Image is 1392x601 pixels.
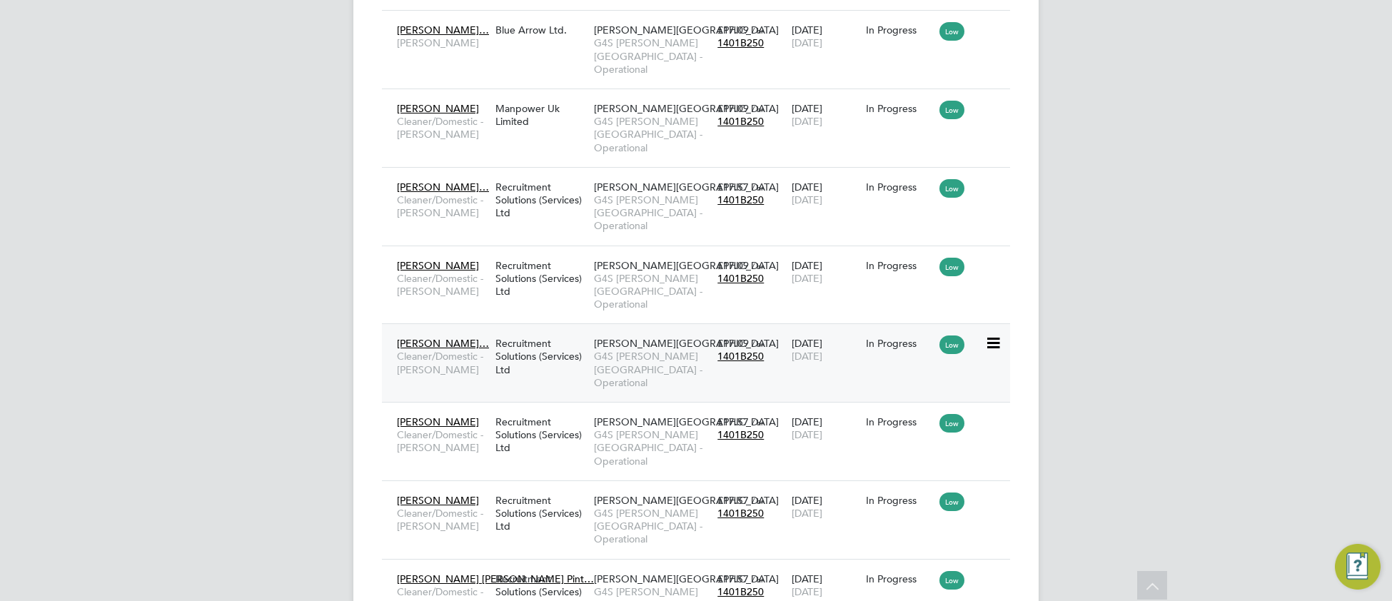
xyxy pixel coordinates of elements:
div: [DATE] [788,95,862,135]
span: Low [939,258,964,276]
span: [PERSON_NAME][GEOGRAPHIC_DATA] [594,572,779,585]
span: [DATE] [792,272,822,285]
div: [DATE] [788,408,862,448]
span: G4S [PERSON_NAME][GEOGRAPHIC_DATA] - Operational [594,36,710,76]
span: 1401B250 [717,585,764,598]
a: [PERSON_NAME]…[PERSON_NAME]Blue Arrow Ltd.[PERSON_NAME][GEOGRAPHIC_DATA]G4S [PERSON_NAME][GEOGRAP... [393,16,1010,28]
div: In Progress [866,24,933,36]
span: [DATE] [792,36,822,49]
button: Engage Resource Center [1335,544,1381,590]
span: / hr [752,574,764,585]
a: [PERSON_NAME]…Cleaner/Domestic - [PERSON_NAME]Recruitment Solutions (Services) Ltd[PERSON_NAME][G... [393,173,1010,185]
span: 1401B250 [717,272,764,285]
span: Cleaner/Domestic - [PERSON_NAME] [397,193,488,219]
span: G4S [PERSON_NAME][GEOGRAPHIC_DATA] - Operational [594,115,710,154]
span: Low [939,414,964,433]
span: £17.57 [717,415,749,428]
span: [DATE] [792,507,822,520]
span: 1401B250 [717,36,764,49]
a: [PERSON_NAME]…Cleaner/Domestic - [PERSON_NAME]Recruitment Solutions (Services) Ltd[PERSON_NAME][G... [393,329,1010,341]
span: / hr [752,182,764,193]
span: [PERSON_NAME] [397,102,479,115]
a: [PERSON_NAME]Cleaner/Domestic - [PERSON_NAME]Manpower Uk Limited[PERSON_NAME][GEOGRAPHIC_DATA]G4S... [393,94,1010,106]
span: [PERSON_NAME][GEOGRAPHIC_DATA] [594,181,779,193]
div: Manpower Uk Limited [492,95,590,135]
span: [PERSON_NAME][GEOGRAPHIC_DATA] [594,337,779,350]
div: In Progress [866,259,933,272]
span: / hr [752,417,764,428]
span: G4S [PERSON_NAME][GEOGRAPHIC_DATA] - Operational [594,272,710,311]
span: 1401B250 [717,115,764,128]
span: [DATE] [792,585,822,598]
span: £17.09 [717,259,749,272]
span: Cleaner/Domestic - [PERSON_NAME] [397,272,488,298]
div: In Progress [866,415,933,428]
span: Low [939,179,964,198]
span: [PERSON_NAME] [PERSON_NAME] Pint… [397,572,594,585]
span: Low [939,335,964,354]
div: [DATE] [788,173,862,213]
div: Blue Arrow Ltd. [492,16,590,44]
span: 1401B250 [717,507,764,520]
div: In Progress [866,102,933,115]
span: [PERSON_NAME]… [397,24,489,36]
div: Recruitment Solutions (Services) Ltd [492,252,590,305]
a: [PERSON_NAME]Cleaner/Domestic - [PERSON_NAME]Recruitment Solutions (Services) Ltd[PERSON_NAME][GE... [393,408,1010,420]
span: 1401B250 [717,350,764,363]
span: / hr [752,338,764,349]
span: G4S [PERSON_NAME][GEOGRAPHIC_DATA] - Operational [594,193,710,233]
a: [PERSON_NAME]Cleaner/Domestic - [PERSON_NAME]Recruitment Solutions (Services) Ltd[PERSON_NAME][GE... [393,251,1010,263]
span: 1401B250 [717,428,764,441]
span: [PERSON_NAME][GEOGRAPHIC_DATA] [594,24,779,36]
span: £17.09 [717,102,749,115]
div: Recruitment Solutions (Services) Ltd [492,487,590,540]
span: [PERSON_NAME] [397,494,479,507]
span: [PERSON_NAME] [397,36,488,49]
span: Cleaner/Domestic - [PERSON_NAME] [397,115,488,141]
span: G4S [PERSON_NAME][GEOGRAPHIC_DATA] - Operational [594,428,710,468]
span: / hr [752,261,764,271]
span: [DATE] [792,428,822,441]
span: Cleaner/Domestic - [PERSON_NAME] [397,350,488,375]
div: In Progress [866,572,933,585]
div: [DATE] [788,16,862,56]
span: [PERSON_NAME] [397,259,479,272]
div: Recruitment Solutions (Services) Ltd [492,408,590,462]
span: Low [939,101,964,119]
div: [DATE] [788,487,862,527]
span: Cleaner/Domestic - [PERSON_NAME] [397,428,488,454]
span: £17.09 [717,24,749,36]
span: £17.09 [717,337,749,350]
span: [PERSON_NAME][GEOGRAPHIC_DATA] [594,415,779,428]
span: [PERSON_NAME][GEOGRAPHIC_DATA] [594,494,779,507]
a: [PERSON_NAME]Cleaner/Domestic - [PERSON_NAME]Recruitment Solutions (Services) Ltd[PERSON_NAME][GE... [393,486,1010,498]
span: G4S [PERSON_NAME][GEOGRAPHIC_DATA] - Operational [594,507,710,546]
div: [DATE] [788,252,862,292]
span: [PERSON_NAME]… [397,337,489,350]
span: [DATE] [792,193,822,206]
div: Recruitment Solutions (Services) Ltd [492,173,590,227]
span: Low [939,22,964,41]
div: In Progress [866,181,933,193]
span: G4S [PERSON_NAME][GEOGRAPHIC_DATA] - Operational [594,350,710,389]
div: [DATE] [788,330,862,370]
span: 1401B250 [717,193,764,206]
span: £17.57 [717,181,749,193]
div: In Progress [866,337,933,350]
span: £17.57 [717,494,749,507]
span: / hr [752,25,764,36]
span: / hr [752,103,764,114]
span: [PERSON_NAME][GEOGRAPHIC_DATA] [594,259,779,272]
span: Cleaner/Domestic - [PERSON_NAME] [397,507,488,532]
span: [PERSON_NAME][GEOGRAPHIC_DATA] [594,102,779,115]
div: Recruitment Solutions (Services) Ltd [492,330,590,383]
span: [PERSON_NAME]… [397,181,489,193]
a: [PERSON_NAME] [PERSON_NAME] Pint…Cleaner/Domestic - [PERSON_NAME]Recruitment Solutions (Services)... [393,565,1010,577]
span: Low [939,493,964,511]
span: [DATE] [792,115,822,128]
span: £17.57 [717,572,749,585]
span: / hr [752,495,764,506]
div: In Progress [866,494,933,507]
span: [DATE] [792,350,822,363]
span: Low [939,571,964,590]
